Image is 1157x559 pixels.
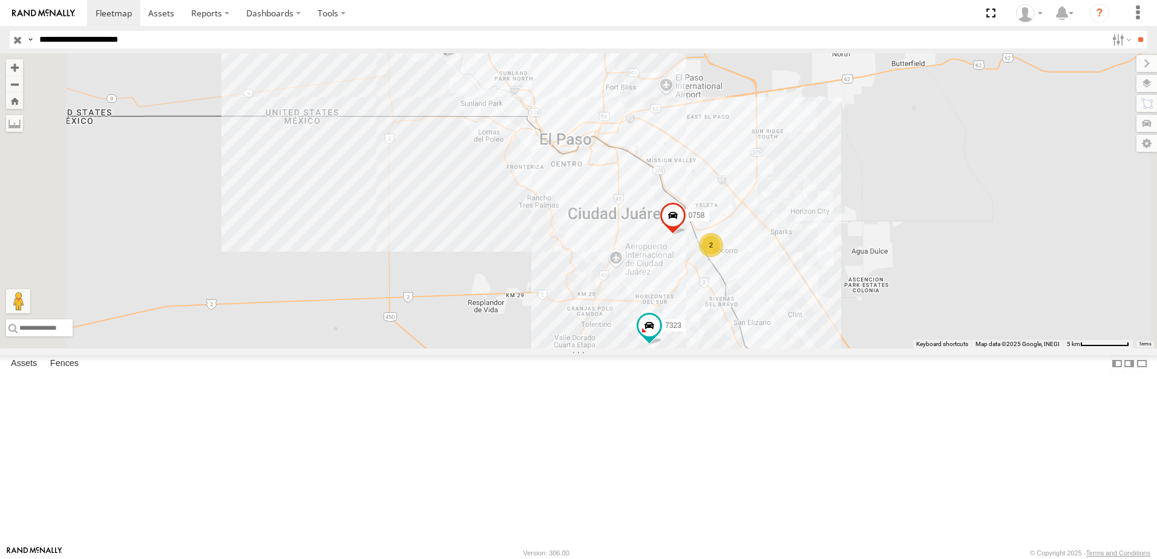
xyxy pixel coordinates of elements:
label: Assets [5,355,43,372]
label: Hide Summary Table [1136,355,1148,373]
a: Visit our Website [7,547,62,559]
label: Dock Summary Table to the Left [1111,355,1123,373]
span: 5 km [1067,341,1080,347]
span: Map data ©2025 Google, INEGI [975,341,1060,347]
button: Keyboard shortcuts [916,340,968,348]
label: Search Filter Options [1107,31,1133,48]
a: Terms (opens in new tab) [1139,342,1152,347]
label: Map Settings [1136,135,1157,152]
label: Fences [44,355,85,372]
button: Zoom in [6,59,23,76]
img: rand-logo.svg [12,9,75,18]
button: Drag Pegman onto the map to open Street View [6,289,30,313]
div: Version: 306.00 [523,549,569,557]
span: 7323 [665,321,681,330]
div: omar hernandez [1012,4,1047,22]
span: 0758 [689,211,705,220]
label: Search Query [25,31,35,48]
div: © Copyright 2025 - [1030,549,1150,557]
label: Dock Summary Table to the Right [1123,355,1135,373]
label: Measure [6,115,23,132]
i: ? [1090,4,1109,23]
div: 2 [699,233,723,257]
button: Zoom out [6,76,23,93]
a: Terms and Conditions [1086,549,1150,557]
button: Zoom Home [6,93,23,109]
button: Map Scale: 5 km per 77 pixels [1063,340,1133,348]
